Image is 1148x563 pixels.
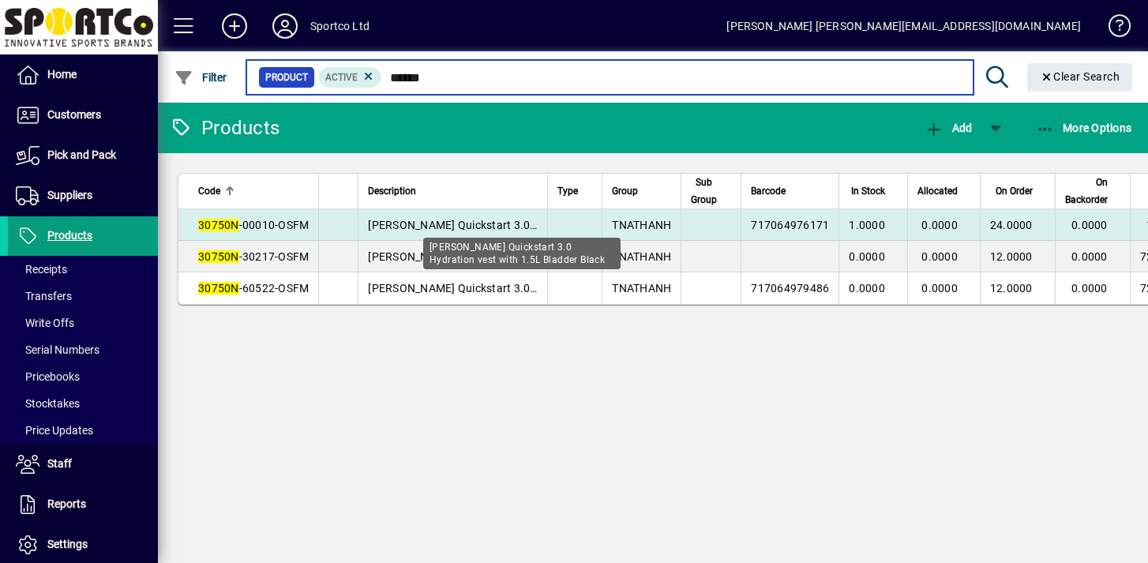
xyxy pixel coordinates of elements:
a: Suppliers [8,176,158,216]
span: 0.0000 [921,250,958,263]
div: Code [198,182,309,200]
a: Reports [8,485,158,524]
div: Barcode [751,182,829,200]
span: Product [265,69,308,85]
a: Price Updates [8,417,158,444]
span: Add [925,122,972,134]
span: Barcode [751,182,786,200]
span: TNATHANH [612,282,671,295]
button: Profile [260,12,310,40]
span: Description [368,182,416,200]
button: Add [921,114,976,142]
span: Price Updates [16,424,93,437]
em: 30750N [198,250,239,263]
span: Suppliers [47,189,92,201]
span: Pricebooks [16,370,80,383]
button: Add [209,12,260,40]
span: 717064976171 [751,219,829,231]
span: On Order [996,182,1033,200]
a: Write Offs [8,310,158,336]
span: 0.0000 [1071,219,1108,231]
span: 1.0000 [849,219,885,231]
a: Transfers [8,283,158,310]
span: Pick and Pack [47,148,116,161]
span: Code [198,182,220,200]
span: Type [557,182,578,200]
span: Reports [47,497,86,510]
a: Knowledge Base [1097,3,1128,54]
div: Sub Group [691,174,731,208]
div: Allocated [917,182,972,200]
a: Pricebooks [8,363,158,390]
span: Transfers [16,290,72,302]
a: Staff [8,445,158,484]
div: [PERSON_NAME] Quickstart 3.0 Hydration vest with 1.5L Bladder Black [423,238,621,269]
span: Stocktakes [16,397,80,410]
a: Stocktakes [8,390,158,417]
span: -60522-OSFM [198,282,309,295]
div: On Order [990,182,1047,200]
a: Serial Numbers [8,336,158,363]
span: TNATHANH [612,219,671,231]
span: Serial Numbers [16,343,99,356]
span: On Backorder [1065,174,1108,208]
span: 0.0000 [921,219,958,231]
span: Customers [47,108,101,121]
span: -00010-OSFM [198,219,309,231]
div: Products [170,115,279,141]
span: 12.0000 [990,282,1033,295]
span: Clear Search [1040,70,1120,83]
div: Description [368,182,538,200]
div: [PERSON_NAME] [PERSON_NAME][EMAIL_ADDRESS][DOMAIN_NAME] [726,13,1081,39]
span: Products [47,229,92,242]
div: Group [612,182,671,200]
a: Receipts [8,256,158,283]
span: Active [325,72,358,83]
div: Type [557,182,592,200]
span: Receipts [16,263,67,276]
span: 12.0000 [990,250,1033,263]
span: 0.0000 [1071,282,1108,295]
span: Filter [174,71,227,84]
button: Filter [171,63,231,92]
em: 30750N [198,282,239,295]
span: Sub Group [691,174,717,208]
button: Clear [1027,63,1133,92]
span: 0.0000 [849,250,885,263]
span: Write Offs [16,317,74,329]
span: TNATHANH [612,250,671,263]
div: Sportco Ltd [310,13,370,39]
em: 30750N [198,219,239,231]
span: Home [47,68,77,81]
span: 0.0000 [921,282,958,295]
span: [PERSON_NAME] Quickstart 3.0 Hydration vest with 1.5L Bladder Orange [368,250,739,263]
span: 0.0000 [1071,250,1108,263]
a: Customers [8,96,158,135]
div: On Backorder [1065,174,1122,208]
span: Allocated [917,182,958,200]
button: More Options [1032,114,1136,142]
span: 24.0000 [990,219,1033,231]
span: Staff [47,457,72,470]
a: Pick and Pack [8,136,158,175]
span: 0.0000 [849,282,885,295]
span: More Options [1036,122,1132,134]
span: Settings [47,538,88,550]
span: -30217-OSFM [198,250,309,263]
span: Group [612,182,638,200]
span: In Stock [851,182,885,200]
span: 717064979486 [751,282,829,295]
span: [PERSON_NAME] Quickstart 3.0 Hydration vest with 1.5L Bladder Black [368,219,730,231]
div: In Stock [849,182,899,200]
span: [PERSON_NAME] Quickstart 3.0 Hydration vest with 1.5L Bladder Blue [368,282,724,295]
a: Home [8,55,158,95]
mat-chip: Activation Status: Active [319,67,382,88]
